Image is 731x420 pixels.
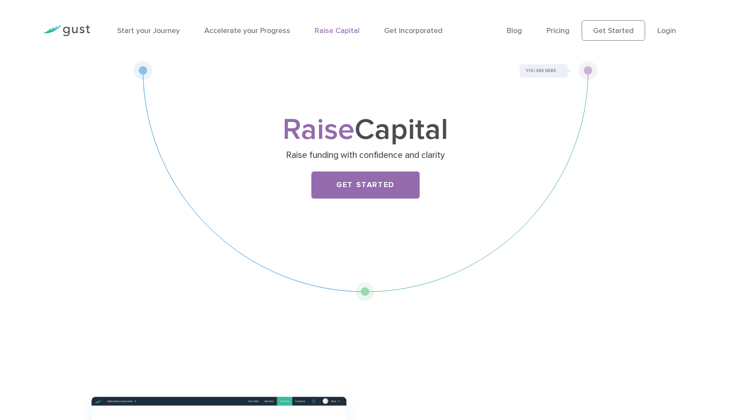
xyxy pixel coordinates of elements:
[204,26,290,35] a: Accelerate your Progress
[117,26,180,35] a: Start your Journey
[198,116,533,144] h1: Capital
[201,149,529,161] p: Raise funding with confidence and clarity
[315,26,360,35] a: Raise Capital
[547,26,569,35] a: Pricing
[657,26,676,35] a: Login
[384,26,442,35] a: Get Incorporated
[507,26,522,35] a: Blog
[283,112,355,147] span: Raise
[43,25,90,36] img: Gust Logo
[582,20,645,41] a: Get Started
[311,171,420,199] a: Get Started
